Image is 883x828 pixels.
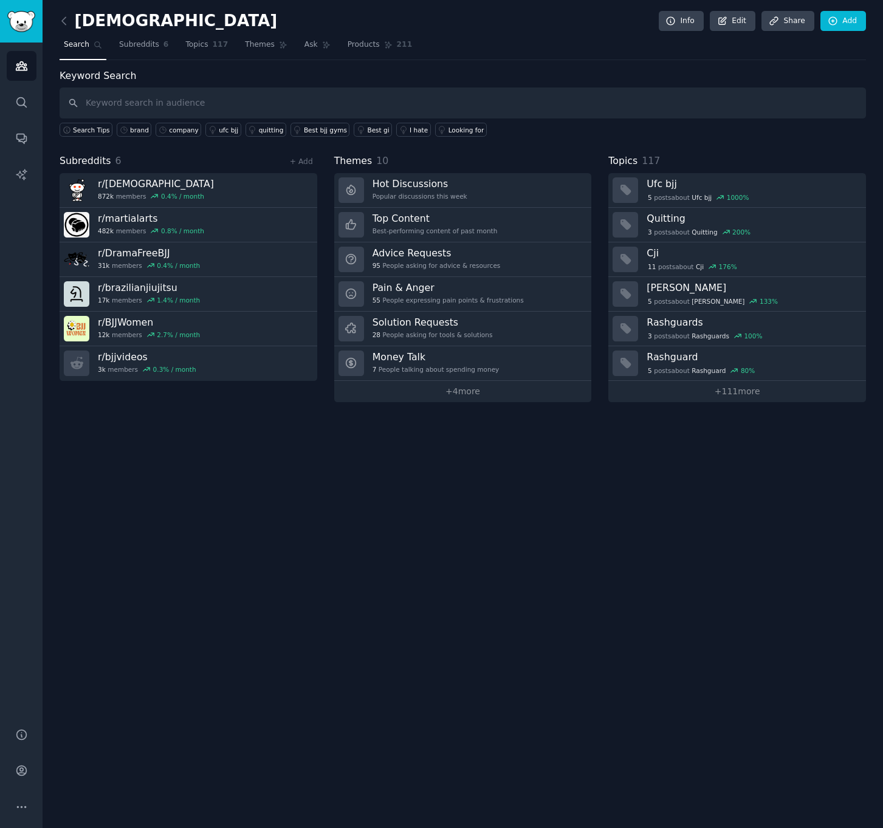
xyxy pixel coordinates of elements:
h3: Rashguard [647,351,857,363]
div: Best gi [367,126,389,134]
a: Ask [300,35,335,60]
span: Cji [696,262,704,271]
a: Products211 [343,35,416,60]
a: + Add [290,157,313,166]
div: People asking for advice & resources [373,261,501,270]
a: quitting [246,123,286,137]
span: Topics [185,39,208,50]
span: 28 [373,330,380,339]
span: 17k [98,296,109,304]
div: 176 % [719,262,737,271]
div: 0.3 % / month [153,365,196,374]
span: Ufc bjj [692,193,712,202]
a: Ufc bjj5postsaboutUfc bjj1000% [608,173,866,208]
div: members [98,296,200,304]
div: 2.7 % / month [157,330,200,339]
h2: [DEMOGRAPHIC_DATA] [60,12,277,31]
div: 0.4 % / month [157,261,200,270]
h3: Hot Discussions [373,177,467,190]
span: 7 [373,365,377,374]
span: 211 [397,39,413,50]
span: Themes [334,154,373,169]
span: 31k [98,261,109,270]
a: company [156,123,201,137]
label: Keyword Search [60,70,136,81]
h3: Advice Requests [373,247,501,259]
h3: Rashguards [647,316,857,329]
a: Subreddits6 [115,35,173,60]
span: Themes [245,39,275,50]
h3: Top Content [373,212,498,225]
div: brand [130,126,149,134]
a: ufc bjj [205,123,241,137]
h3: Pain & Anger [373,281,524,294]
div: Popular discussions this week [373,192,467,200]
a: Best gi [354,123,392,137]
a: Rashguards3postsaboutRashguards100% [608,312,866,346]
div: post s about [647,296,778,307]
div: members [98,365,196,374]
div: 200 % [732,228,751,236]
a: Info [659,11,704,32]
div: Looking for [448,126,484,134]
span: Rashguard [692,366,726,375]
div: ufc bjj [219,126,238,134]
span: Rashguards [692,332,729,340]
div: 100 % [744,332,762,340]
span: 11 [648,262,656,271]
div: Best bjj gyms [304,126,347,134]
a: r/DramaFreeBJJ31kmembers0.4% / month [60,242,317,277]
a: Quitting3postsaboutQuitting200% [608,208,866,242]
span: 482k [98,227,114,235]
div: members [98,227,204,235]
img: GummySearch logo [7,11,35,32]
img: DramaFreeBJJ [64,247,89,272]
span: 55 [373,296,380,304]
span: 872k [98,192,114,200]
span: 5 [648,193,652,202]
span: 5 [648,366,652,375]
div: post s about [647,261,738,272]
a: Search [60,35,106,60]
h3: r/ DramaFreeBJJ [98,247,200,259]
a: Looking for [435,123,487,137]
span: 3 [648,332,652,340]
a: Cji11postsaboutCji176% [608,242,866,277]
div: members [98,330,200,339]
div: post s about [647,227,752,238]
div: People expressing pain points & frustrations [373,296,524,304]
a: Share [761,11,814,32]
h3: Cji [647,247,857,259]
span: 3 [648,228,652,236]
div: post s about [647,365,756,376]
div: post s about [647,330,763,341]
div: 1000 % [727,193,749,202]
h3: Ufc bjj [647,177,857,190]
span: Subreddits [119,39,159,50]
span: Topics [608,154,637,169]
a: Best bjj gyms [290,123,350,137]
span: 5 [648,297,652,306]
a: brand [117,123,151,137]
a: +111more [608,381,866,402]
span: Subreddits [60,154,111,169]
a: Edit [710,11,755,32]
div: People talking about spending money [373,365,500,374]
a: r/brazilianjiujitsu17kmembers1.4% / month [60,277,317,312]
a: I hate [396,123,431,137]
span: 117 [642,155,660,166]
a: r/bjjvideos3kmembers0.3% / month [60,346,317,381]
a: r/BJJWomen12kmembers2.7% / month [60,312,317,346]
div: quitting [259,126,284,134]
div: members [98,261,200,270]
h3: Quitting [647,212,857,225]
span: 6 [163,39,169,50]
span: Search Tips [73,126,110,134]
a: Pain & Anger55People expressing pain points & frustrations [334,277,592,312]
a: Themes [241,35,292,60]
span: 6 [115,155,122,166]
a: Rashguard5postsaboutRashguard80% [608,346,866,381]
div: company [169,126,198,134]
h3: r/ martialarts [98,212,204,225]
div: 133 % [760,297,778,306]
